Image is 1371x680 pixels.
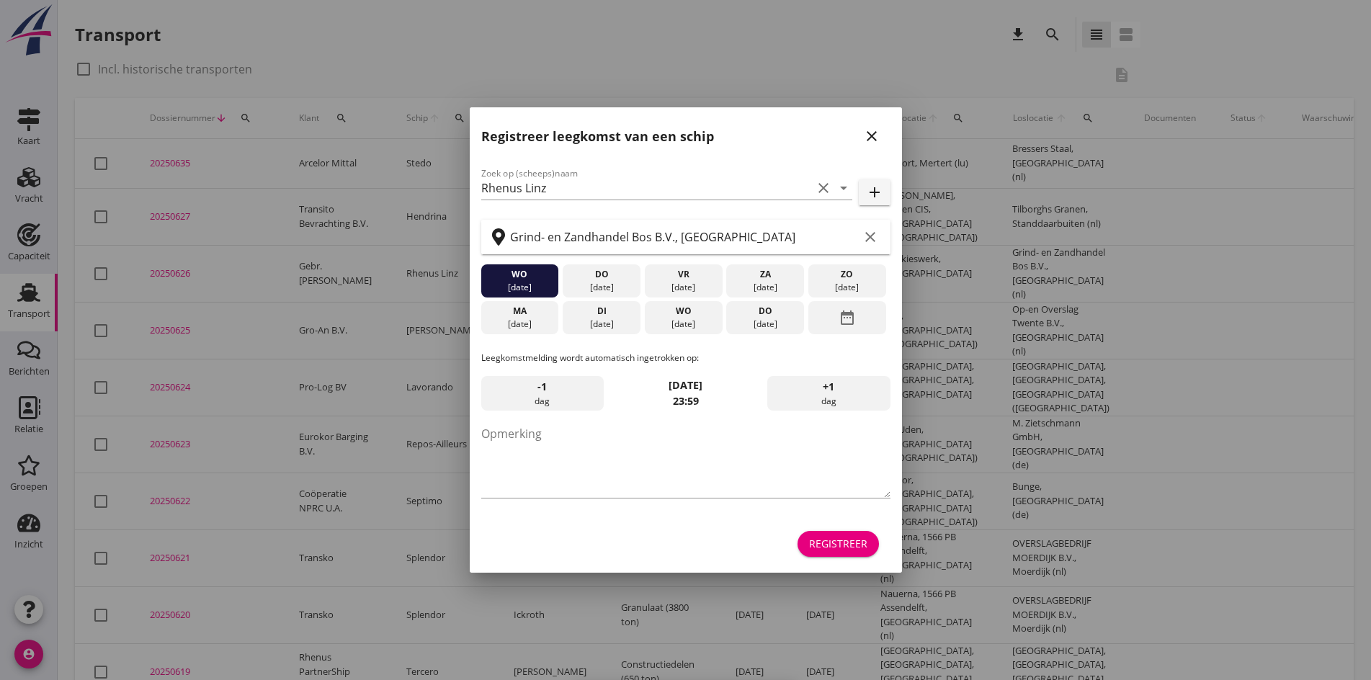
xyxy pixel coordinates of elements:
i: date_range [839,305,856,331]
i: close [863,127,880,145]
strong: 23:59 [673,394,699,408]
div: ma [484,305,555,318]
div: dag [767,376,890,411]
span: -1 [537,379,547,395]
p: Leegkomstmelding wordt automatisch ingetrokken op: [481,352,890,364]
div: za [730,268,800,281]
i: arrow_drop_down [835,179,852,197]
div: [DATE] [648,281,718,294]
div: di [566,305,637,318]
div: [DATE] [730,318,800,331]
div: wo [484,268,555,281]
input: Zoek op terminal of plaats [510,225,859,249]
div: [DATE] [566,281,637,294]
div: dag [481,376,604,411]
input: Zoek op (scheeps)naam [481,176,812,200]
div: [DATE] [730,281,800,294]
i: clear [815,179,832,197]
span: +1 [823,379,834,395]
strong: [DATE] [669,378,702,392]
div: wo [648,305,718,318]
button: Registreer [798,531,879,557]
div: do [566,268,637,281]
textarea: Opmerking [481,422,890,498]
div: [DATE] [648,318,718,331]
div: [DATE] [812,281,883,294]
div: do [730,305,800,318]
div: Registreer [809,536,867,551]
i: add [866,184,883,201]
i: clear [862,228,879,246]
div: vr [648,268,718,281]
div: [DATE] [484,318,555,331]
div: [DATE] [484,281,555,294]
h2: Registreer leegkomst van een schip [481,127,714,146]
div: zo [812,268,883,281]
div: [DATE] [566,318,637,331]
